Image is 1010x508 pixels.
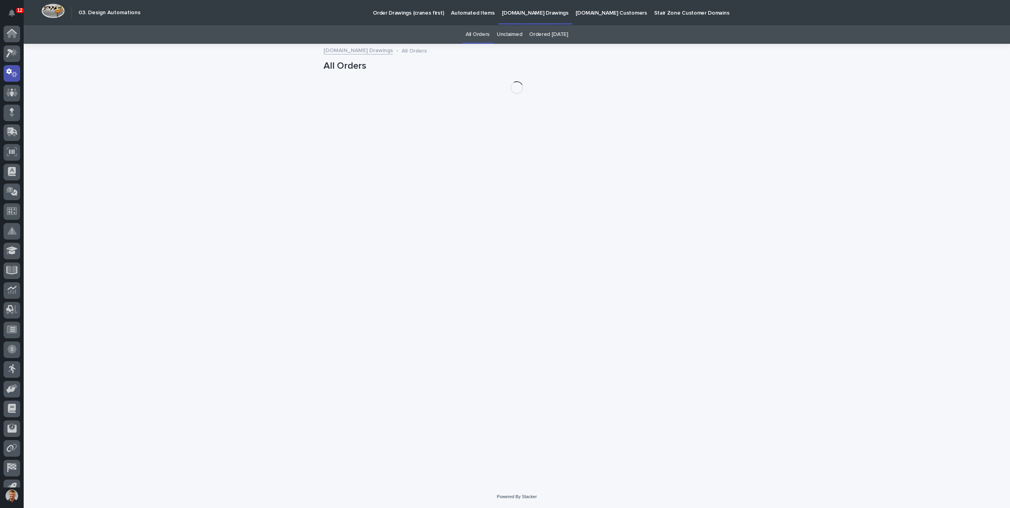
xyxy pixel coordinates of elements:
[497,494,537,499] a: Powered By Stacker
[4,5,20,21] button: Notifications
[466,25,490,44] a: All Orders
[324,45,393,54] a: [DOMAIN_NAME] Drawings
[10,9,20,22] div: Notifications12
[4,487,20,504] button: users-avatar
[497,25,522,44] a: Unclaimed
[41,4,65,18] img: Workspace Logo
[529,25,568,44] a: Ordered [DATE]
[324,60,710,72] h1: All Orders
[79,9,140,16] h2: 03. Design Automations
[17,7,22,13] p: 12
[402,46,427,54] p: All Orders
